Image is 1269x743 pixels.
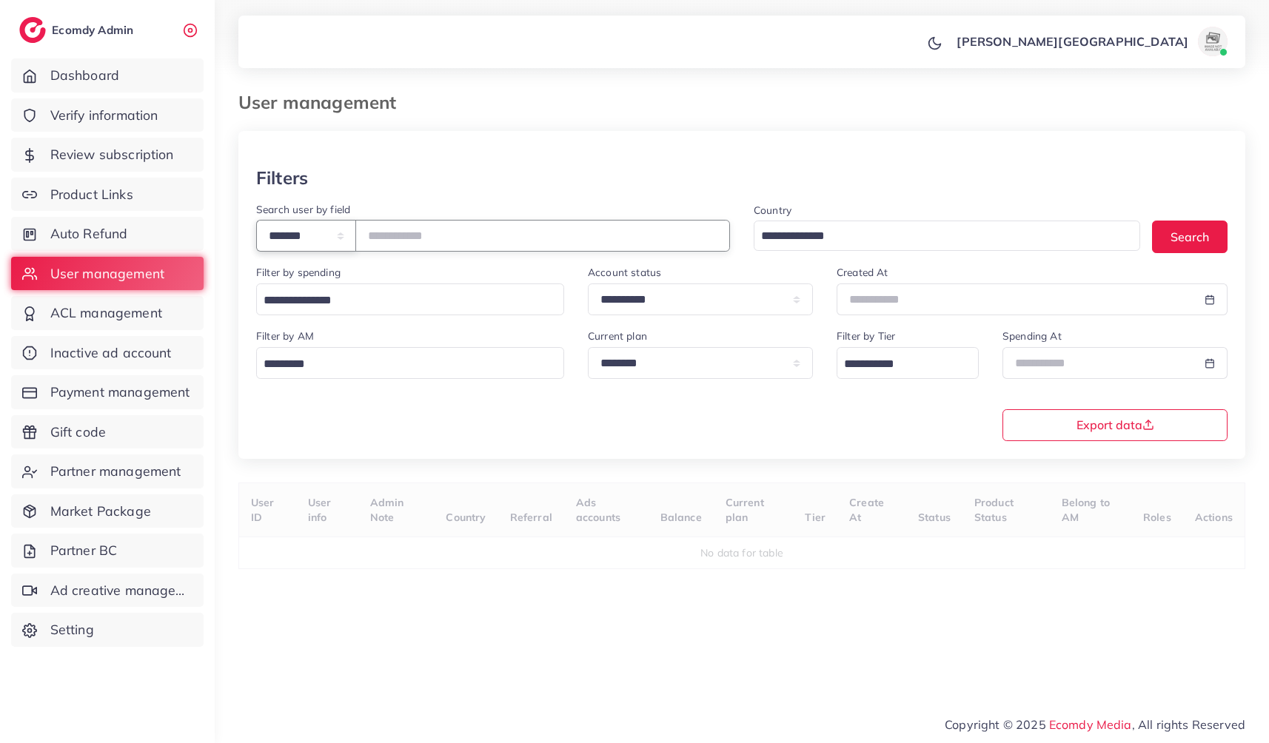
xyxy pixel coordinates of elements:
span: Verify information [50,106,158,125]
label: Spending At [1002,329,1062,343]
a: Product Links [11,178,204,212]
span: Market Package [50,502,151,521]
div: Search for option [256,347,564,379]
img: avatar [1198,27,1228,56]
p: [PERSON_NAME][GEOGRAPHIC_DATA] [957,33,1188,50]
button: Search [1152,221,1228,252]
h3: Filters [256,167,308,189]
a: Partner management [11,454,204,488]
input: Search for option [258,353,545,376]
a: User management [11,257,204,291]
a: Payment management [11,375,204,409]
span: Payment management [50,383,190,402]
label: Account status [588,265,661,280]
span: Setting [50,620,94,639]
a: Gift code [11,415,204,449]
span: Partner management [50,462,181,481]
span: Gift code [50,423,106,442]
span: Inactive ad account [50,343,172,363]
a: logoEcomdy Admin [19,17,137,43]
div: Search for option [256,283,564,315]
a: Setting [11,613,204,647]
button: Export data [1002,409,1228,441]
a: Inactive ad account [11,336,204,370]
input: Search for option [258,289,545,312]
img: logo [19,17,46,43]
span: Auto Refund [50,224,128,243]
div: Search for option [754,221,1140,251]
div: Search for option [837,347,979,379]
a: Review subscription [11,138,204,172]
span: Copyright © 2025 [945,716,1245,733]
span: Review subscription [50,145,174,164]
span: User management [50,264,164,283]
label: Filter by Tier [837,329,895,343]
a: [PERSON_NAME][GEOGRAPHIC_DATA]avatar [948,27,1233,56]
h2: Ecomdy Admin [52,23,137,37]
a: Partner BC [11,534,204,568]
span: Ad creative management [50,581,192,600]
label: Filter by AM [256,329,314,343]
a: Verify information [11,98,204,132]
label: Filter by spending [256,265,341,280]
a: Dashboard [11,58,204,93]
span: Partner BC [50,541,118,560]
a: Ad creative management [11,574,204,608]
label: Created At [837,265,888,280]
span: , All rights Reserved [1132,716,1245,733]
label: Country [754,203,791,218]
a: Auto Refund [11,217,204,251]
span: ACL management [50,303,162,323]
input: Search for option [839,353,960,376]
label: Search user by field [256,202,350,217]
a: ACL management [11,296,204,330]
a: Market Package [11,494,204,528]
label: Current plan [588,329,647,343]
input: Search for option [756,225,1121,248]
span: Dashboard [50,66,119,85]
a: Ecomdy Media [1049,717,1132,732]
h3: User management [238,92,408,113]
span: Export data [1077,419,1154,431]
span: Product Links [50,185,133,204]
